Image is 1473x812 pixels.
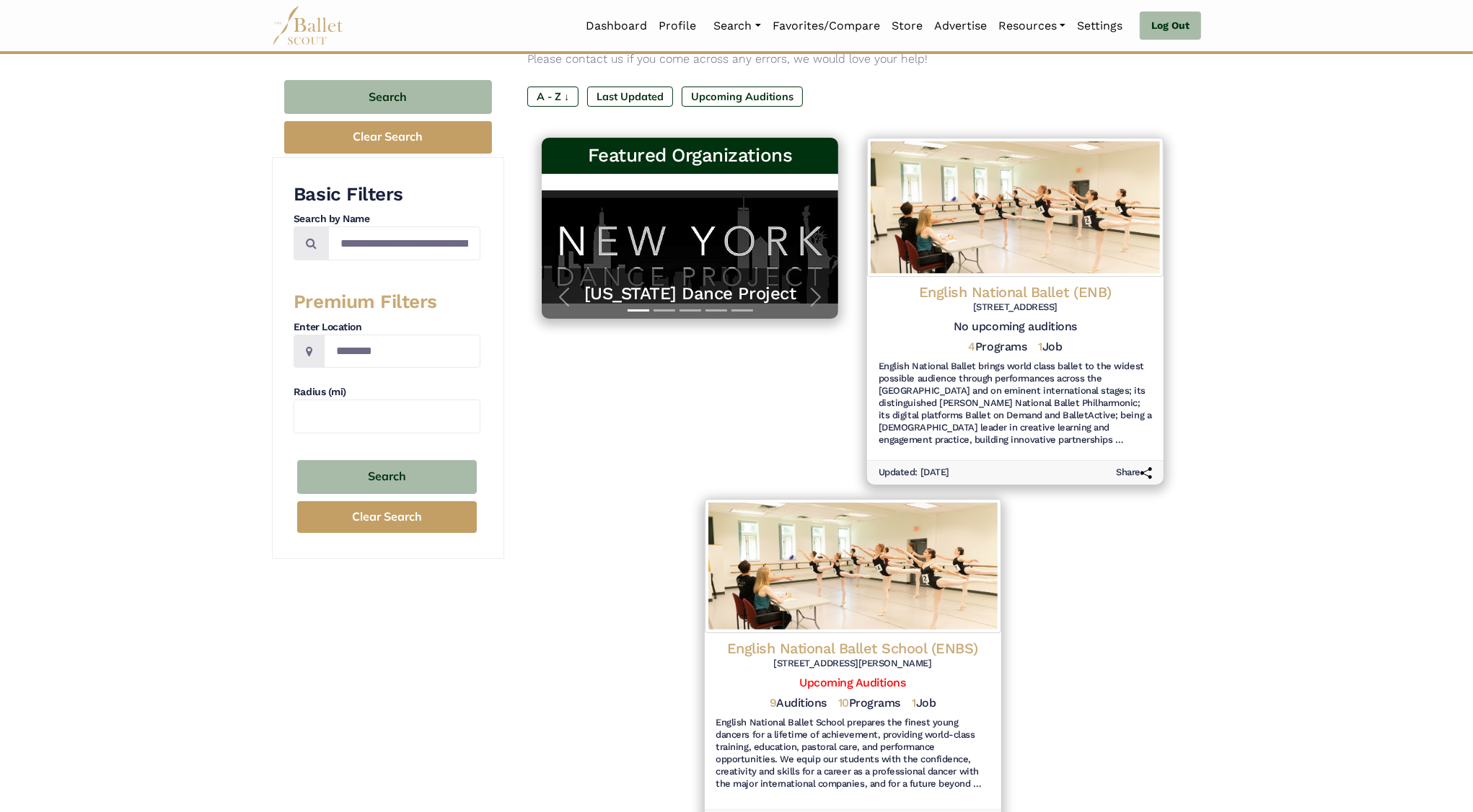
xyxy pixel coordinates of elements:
[680,302,701,319] button: Slide 3
[587,87,673,107] label: Last Updated
[580,11,653,41] a: Dashboard
[705,499,1001,633] img: Logo
[653,11,702,41] a: Profile
[527,50,1178,69] p: Please contact us if you come across any errors, we would love your help!
[886,11,928,41] a: Store
[708,11,767,41] a: Search
[879,319,1152,335] h5: No upcoming auditions
[294,290,480,314] h3: Premium Filters
[1038,340,1042,353] span: 1
[867,138,1164,276] img: Logo
[912,696,916,710] span: 1
[838,696,900,711] h5: Programs
[770,696,827,711] h5: Auditions
[324,335,480,369] input: Location
[556,283,824,305] a: [US_STATE] Dance Project
[294,320,480,335] h4: Enter Location
[879,361,1152,446] h6: English National Ballet brings world class ballet to the widest possible audience through perform...
[731,302,753,319] button: Slide 5
[716,658,990,670] h6: [STREET_ADDRESS][PERSON_NAME]
[770,696,777,710] span: 9
[284,80,492,114] button: Search
[716,639,990,658] h4: English National Ballet School (ENBS)
[297,501,477,534] button: Clear Search
[716,717,990,790] h6: English National Ballet School prepares the finest young dancers for a lifetime of achievement, p...
[799,676,905,689] a: Upcoming Auditions
[284,121,492,154] button: Clear Search
[294,182,480,207] h3: Basic Filters
[969,340,976,353] span: 4
[1038,340,1062,355] h5: Job
[879,283,1152,301] h4: English National Ballet (ENB)
[912,696,936,711] h5: Job
[628,302,649,319] button: Slide 1
[553,144,827,168] h3: Featured Organizations
[527,87,579,107] label: A - Z ↓
[294,212,480,226] h4: Search by Name
[879,467,949,479] h6: Updated: [DATE]
[993,11,1071,41] a: Resources
[654,302,675,319] button: Slide 2
[294,385,480,400] h4: Radius (mi)
[838,696,849,710] span: 10
[705,302,727,319] button: Slide 4
[928,11,993,41] a: Advertise
[682,87,803,107] label: Upcoming Auditions
[328,226,480,260] input: Search by names...
[297,460,477,494] button: Search
[1071,11,1128,41] a: Settings
[1116,467,1152,479] h6: Share
[767,11,886,41] a: Favorites/Compare
[969,340,1027,355] h5: Programs
[879,301,1152,314] h6: [STREET_ADDRESS]
[1140,12,1201,40] a: Log Out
